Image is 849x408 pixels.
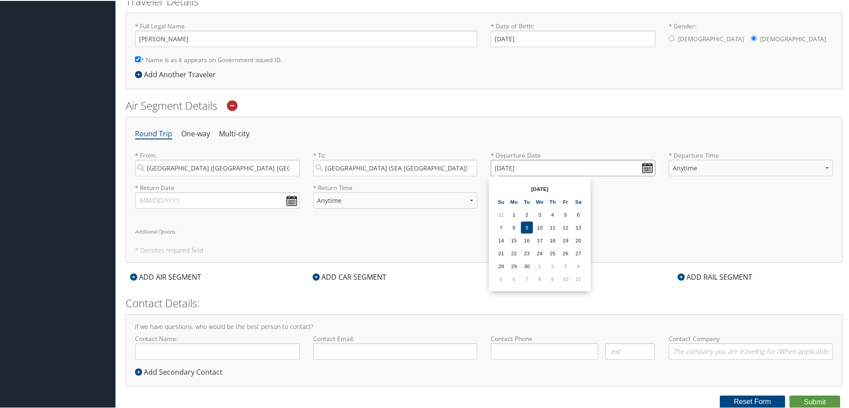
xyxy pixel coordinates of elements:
th: [DATE] [508,182,571,194]
th: We [534,195,546,207]
li: One-way [181,125,210,141]
td: 16 [521,234,533,246]
td: 25 [547,246,559,258]
td: 3 [559,259,571,271]
td: 10 [534,221,546,233]
label: Contact Phone [491,333,655,342]
label: * Return Time [313,182,478,191]
input: MM/DD/YYYY [491,159,655,175]
td: 24 [534,246,546,258]
td: 13 [572,221,584,233]
th: Mo [508,195,520,207]
select: * Departure Time [669,159,833,175]
h6: Additional Options: [135,228,833,233]
td: 21 [495,246,507,258]
h5: * Denotes required field [135,246,833,253]
input: Contact Name: [135,342,300,359]
td: 11 [572,272,584,284]
td: 22 [508,246,520,258]
label: * To: [313,150,478,175]
td: 10 [559,272,571,284]
label: * Full Legal Name [135,21,477,46]
td: 5 [559,208,571,220]
li: Round Trip [135,125,172,141]
td: 8 [508,221,520,233]
td: 20 [572,234,584,246]
td: 7 [521,272,533,284]
label: Contact Email: [313,333,478,359]
td: 17 [534,234,546,246]
td: 15 [508,234,520,246]
td: 11 [547,221,559,233]
div: ADD AIR SEGMENT [126,271,206,281]
input: * Full Legal Name [135,30,477,46]
label: [DEMOGRAPHIC_DATA] [760,30,826,47]
th: Su [495,195,507,207]
td: 4 [572,259,584,271]
div: ADD CAR SEGMENT [308,271,391,281]
button: Reset Form [720,395,786,407]
label: * Departure Time [669,150,833,182]
h4: If we have questions, who would be the best person to contact? [135,323,833,329]
th: Tu [521,195,533,207]
button: Submit [789,395,840,408]
td: 6 [572,208,584,220]
td: 31 [495,208,507,220]
li: Multi-city [219,125,250,141]
input: .ext [605,342,655,359]
td: 18 [547,234,559,246]
th: Fr [559,195,571,207]
input: City or Airport Code [135,159,300,175]
td: 27 [572,246,584,258]
div: ADD RAIL SEGMENT [673,271,757,281]
td: 12 [559,221,571,233]
label: Contact Company [669,333,833,359]
td: 1 [534,259,546,271]
input: Contact Email: [313,342,478,359]
th: Sa [572,195,584,207]
label: * Departure Date [491,150,655,159]
input: City or Airport Code [313,159,478,175]
td: 9 [521,221,533,233]
label: * Gender: [669,21,833,48]
td: 9 [547,272,559,284]
th: Th [547,195,559,207]
td: 6 [508,272,520,284]
h2: Air Segment Details [126,97,842,112]
td: 7 [495,221,507,233]
td: 28 [495,259,507,271]
td: 2 [547,259,559,271]
td: 19 [559,234,571,246]
td: 2 [521,208,533,220]
label: * Name is as it appears on Government issued ID. [135,51,282,67]
div: Add Secondary Contact [135,366,227,376]
td: 26 [559,246,571,258]
td: 1 [508,208,520,220]
td: 29 [508,259,520,271]
td: 3 [534,208,546,220]
td: 5 [495,272,507,284]
h2: Contact Details: [126,295,842,310]
input: Contact Company [669,342,833,359]
label: * From: [135,150,300,175]
label: Contact Name: [135,333,300,359]
input: * Gender:[DEMOGRAPHIC_DATA][DEMOGRAPHIC_DATA] [751,35,757,40]
td: 23 [521,246,533,258]
label: [DEMOGRAPHIC_DATA] [678,30,744,47]
input: MM/DD/YYYY [135,191,300,208]
td: 4 [547,208,559,220]
td: 8 [534,272,546,284]
input: * Gender:[DEMOGRAPHIC_DATA][DEMOGRAPHIC_DATA] [669,35,674,40]
label: * Date of Birth: [491,21,655,46]
label: * Return Date [135,182,300,191]
input: * Name is as it appears on Government issued ID. [135,55,141,61]
input: * Date of Birth: [491,30,655,46]
div: Add Another Traveler [135,68,220,79]
td: 30 [521,259,533,271]
td: 14 [495,234,507,246]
